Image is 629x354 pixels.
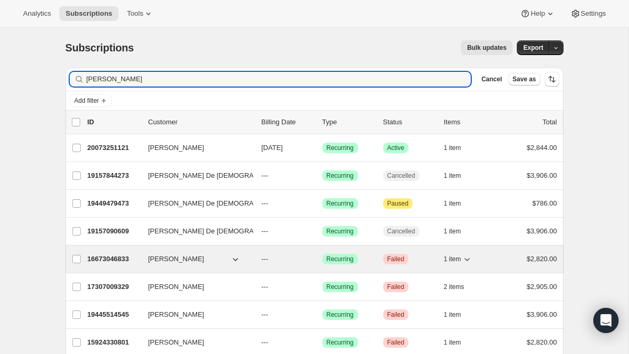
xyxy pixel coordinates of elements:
[387,171,415,180] span: Cancelled
[148,117,253,127] p: Customer
[88,252,557,266] div: 16673046833[PERSON_NAME]---SuccessRecurringCriticalFailed1 item$2,820.00
[545,72,559,87] button: Sort the results
[444,338,461,347] span: 1 item
[88,170,140,181] p: 19157844273
[387,283,405,291] span: Failed
[523,44,543,52] span: Export
[444,227,461,235] span: 1 item
[527,227,557,235] span: $3,906.00
[148,282,204,292] span: [PERSON_NAME]
[444,255,461,263] span: 1 item
[444,310,461,319] span: 1 item
[527,338,557,346] span: $2,820.00
[148,309,204,320] span: [PERSON_NAME]
[322,117,375,127] div: Type
[88,280,557,294] div: 17307009329[PERSON_NAME]---SuccessRecurringCriticalFailed2 items$2,905.00
[444,144,461,152] span: 1 item
[148,198,349,209] span: [PERSON_NAME] De [DEMOGRAPHIC_DATA][PERSON_NAME]
[327,255,354,263] span: Recurring
[444,252,473,266] button: 1 item
[88,117,140,127] p: ID
[581,9,606,18] span: Settings
[142,251,247,267] button: [PERSON_NAME]
[86,72,471,87] input: Filter subscribers
[23,9,51,18] span: Analytics
[88,254,140,264] p: 16673046833
[88,337,140,348] p: 15924330801
[444,335,473,350] button: 1 item
[564,6,612,21] button: Settings
[387,338,405,347] span: Failed
[74,96,99,105] span: Add filter
[142,223,247,240] button: [PERSON_NAME] De [DEMOGRAPHIC_DATA][PERSON_NAME]
[262,227,268,235] span: ---
[327,310,354,319] span: Recurring
[527,255,557,263] span: $2,820.00
[481,75,502,83] span: Cancel
[593,308,619,333] div: Open Intercom Messenger
[444,224,473,239] button: 1 item
[148,226,349,237] span: [PERSON_NAME] De [DEMOGRAPHIC_DATA][PERSON_NAME]
[444,168,473,183] button: 1 item
[387,144,405,152] span: Active
[88,335,557,350] div: 15924330801[PERSON_NAME]---SuccessRecurringCriticalFailed1 item$2,820.00
[142,140,247,156] button: [PERSON_NAME]
[88,282,140,292] p: 17307009329
[387,227,415,235] span: Cancelled
[530,9,545,18] span: Help
[467,44,506,52] span: Bulk updates
[88,141,557,155] div: 20073251121[PERSON_NAME][DATE]SuccessRecurringSuccessActive1 item$2,844.00
[527,171,557,179] span: $3,906.00
[262,171,268,179] span: ---
[142,334,247,351] button: [PERSON_NAME]
[142,278,247,295] button: [PERSON_NAME]
[508,73,540,85] button: Save as
[387,255,405,263] span: Failed
[262,283,268,291] span: ---
[327,283,354,291] span: Recurring
[514,6,561,21] button: Help
[517,40,549,55] button: Export
[327,227,354,235] span: Recurring
[142,167,247,184] button: [PERSON_NAME] De [DEMOGRAPHIC_DATA][PERSON_NAME]
[148,170,349,181] span: [PERSON_NAME] De [DEMOGRAPHIC_DATA][PERSON_NAME]
[461,40,513,55] button: Bulk updates
[444,307,473,322] button: 1 item
[543,117,557,127] p: Total
[262,255,268,263] span: ---
[327,338,354,347] span: Recurring
[148,143,204,153] span: [PERSON_NAME]
[70,94,112,107] button: Add filter
[88,224,557,239] div: 19157090609[PERSON_NAME] De [DEMOGRAPHIC_DATA][PERSON_NAME]---SuccessRecurringCancelled1 item$3,9...
[148,337,204,348] span: [PERSON_NAME]
[513,75,536,83] span: Save as
[444,117,496,127] div: Items
[387,310,405,319] span: Failed
[262,199,268,207] span: ---
[59,6,118,21] button: Subscriptions
[262,310,268,318] span: ---
[88,198,140,209] p: 19449479473
[527,310,557,318] span: $3,906.00
[66,42,134,53] span: Subscriptions
[444,199,461,208] span: 1 item
[88,196,557,211] div: 19449479473[PERSON_NAME] De [DEMOGRAPHIC_DATA][PERSON_NAME]---SuccessRecurringAttentionPaused1 it...
[88,143,140,153] p: 20073251121
[88,309,140,320] p: 19445514545
[127,9,143,18] span: Tools
[262,117,314,127] p: Billing Date
[262,144,283,152] span: [DATE]
[387,199,409,208] span: Paused
[17,6,57,21] button: Analytics
[262,338,268,346] span: ---
[444,171,461,180] span: 1 item
[121,6,160,21] button: Tools
[444,196,473,211] button: 1 item
[444,283,464,291] span: 2 items
[527,144,557,152] span: $2,844.00
[66,9,112,18] span: Subscriptions
[327,144,354,152] span: Recurring
[88,226,140,237] p: 19157090609
[444,280,476,294] button: 2 items
[148,254,204,264] span: [PERSON_NAME]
